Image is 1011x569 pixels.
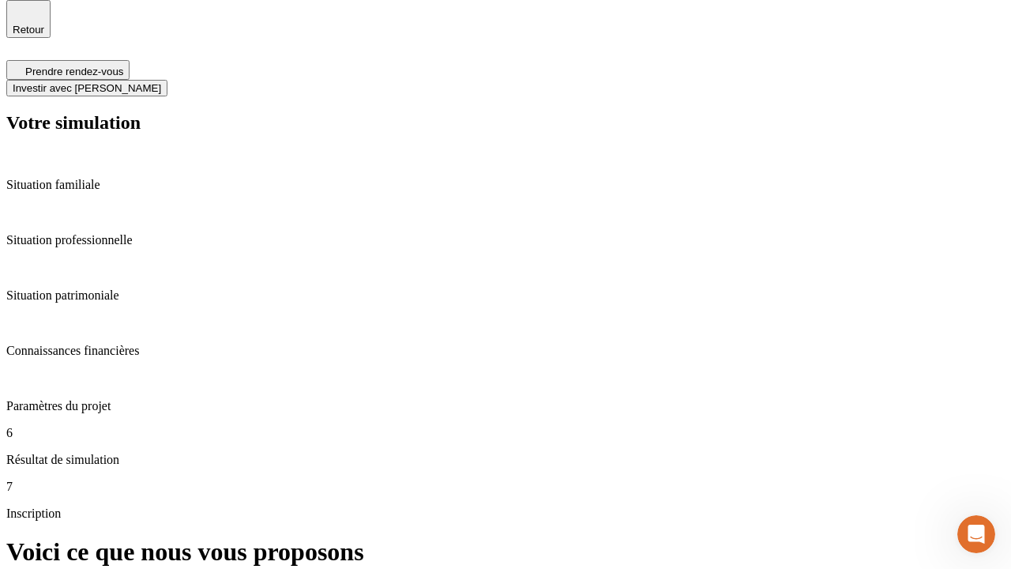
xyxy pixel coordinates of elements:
span: Investir avec [PERSON_NAME] [13,82,161,94]
p: Situation patrimoniale [6,288,1005,303]
iframe: Intercom live chat [957,515,995,553]
button: Prendre rendez-vous [6,60,130,80]
p: 6 [6,426,1005,440]
p: Paramètres du projet [6,399,1005,413]
p: Connaissances financières [6,344,1005,358]
p: Situation familiale [6,178,1005,192]
span: Retour [13,24,44,36]
p: 7 [6,480,1005,494]
p: Résultat de simulation [6,453,1005,467]
h1: Voici ce que nous vous proposons [6,537,1005,567]
span: Prendre rendez-vous [25,66,123,77]
p: Inscription [6,507,1005,521]
p: Situation professionnelle [6,233,1005,247]
button: Investir avec [PERSON_NAME] [6,80,167,96]
h2: Votre simulation [6,112,1005,134]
